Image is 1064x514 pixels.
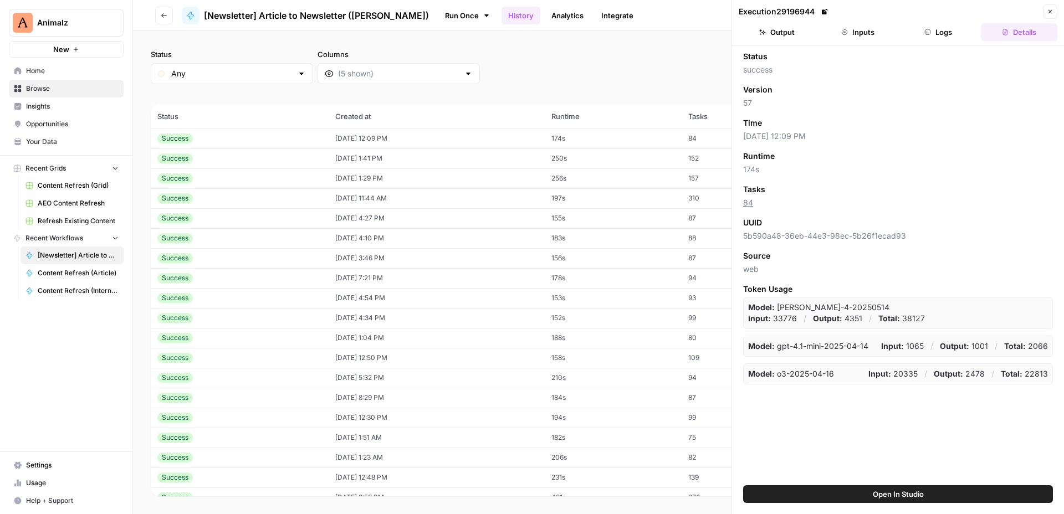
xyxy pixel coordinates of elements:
td: 152s [545,308,682,328]
span: success [743,64,1053,75]
td: 184s [545,388,682,408]
td: 82 [682,448,790,467]
div: Success [157,253,193,263]
p: 33776 [748,313,797,324]
span: Status [743,51,768,62]
a: [Newsletter] Article to Newsletter ([PERSON_NAME]) [182,7,429,24]
th: Runtime [545,104,682,128]
span: Opportunities [26,119,119,129]
span: AEO Content Refresh [38,198,119,208]
td: 94 [682,268,790,288]
td: 84 [682,128,790,148]
div: Success [157,193,193,203]
td: 153s [545,288,682,308]
td: 152 [682,148,790,168]
button: Open In Studio [743,485,1053,503]
strong: Total: [878,313,900,323]
td: 99 [682,408,790,428]
td: [DATE] 4:10 PM [329,228,545,248]
th: Tasks [682,104,790,128]
button: Workspace: Animalz [9,9,124,37]
td: 270 [682,487,790,507]
td: [DATE] 12:50 PM [329,348,545,368]
td: [DATE] 12:48 PM [329,467,545,487]
span: Open In Studio [873,489,924,500]
a: Integrate [595,7,640,24]
a: Usage [9,474,124,492]
td: [DATE] 1:04 PM [329,328,545,348]
td: [DATE] 1:23 AM [329,448,545,467]
td: 99 [682,308,790,328]
span: Home [26,66,119,76]
div: Success [157,233,193,243]
p: 2066 [1004,341,1048,352]
div: Success [157,492,193,502]
span: Browse [26,84,119,94]
div: Success [157,273,193,283]
p: 2478 [934,368,985,379]
button: Recent Workflows [9,230,124,246]
span: Runtime [743,151,775,162]
a: Settings [9,456,124,474]
strong: Model: [748,369,775,378]
p: claude-sonnet-4-20250514 [748,302,889,313]
span: New [53,44,69,55]
span: Refresh Existing Content [38,216,119,226]
span: Animalz [37,17,104,28]
p: 1001 [940,341,988,352]
td: 93 [682,288,790,308]
a: History [502,7,540,24]
p: 22813 [1001,368,1048,379]
td: [DATE] 1:51 AM [329,428,545,448]
strong: Total: [1004,341,1026,351]
td: [DATE] 1:41 PM [329,148,545,168]
strong: Input: [881,341,904,351]
p: / [991,368,994,379]
div: Execution 29196944 [739,6,830,17]
a: Browse [9,80,124,97]
td: 157 [682,168,790,188]
p: 1065 [881,341,924,352]
a: Refresh Existing Content [21,212,124,230]
p: / [930,341,933,352]
span: Version [743,84,773,95]
td: 174s [545,128,682,148]
div: Success [157,293,193,303]
p: / [869,313,872,324]
span: Settings [26,460,119,470]
button: Recent Grids [9,160,124,177]
span: 5b590a48-36eb-44e3-98ec-5b26f1ecad93 [743,230,1053,241]
td: 109 [682,348,790,368]
button: Logs [901,23,977,41]
span: 57 [743,97,1053,109]
a: Run Once [438,6,497,25]
span: Content Refresh (Article) [38,268,119,278]
span: 174s [743,164,1053,175]
span: Token Usage [743,284,1053,295]
span: Your Data [26,137,119,147]
td: 75 [682,428,790,448]
td: 231s [545,467,682,487]
strong: Output: [813,313,842,323]
label: Status [151,49,313,60]
span: Usage [26,478,119,488]
td: 256s [545,168,682,188]
td: [DATE] 8:29 PM [329,388,545,408]
td: 87 [682,248,790,268]
td: 210s [545,368,682,388]
span: Recent Workflows [25,233,83,243]
strong: Model: [748,341,775,351]
button: Output [739,23,815,41]
td: [DATE] 4:54 PM [329,288,545,308]
span: (26 records) [151,84,1046,104]
td: [DATE] 4:34 PM [329,308,545,328]
p: 20335 [868,368,918,379]
span: Help + Support [26,496,119,506]
div: Success [157,313,193,323]
td: 139 [682,467,790,487]
span: Recent Grids [25,163,66,173]
div: Success [157,373,193,383]
td: 206s [545,448,682,467]
td: 158s [545,348,682,368]
span: [Newsletter] Article to Newsletter ([PERSON_NAME]) [204,9,429,22]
